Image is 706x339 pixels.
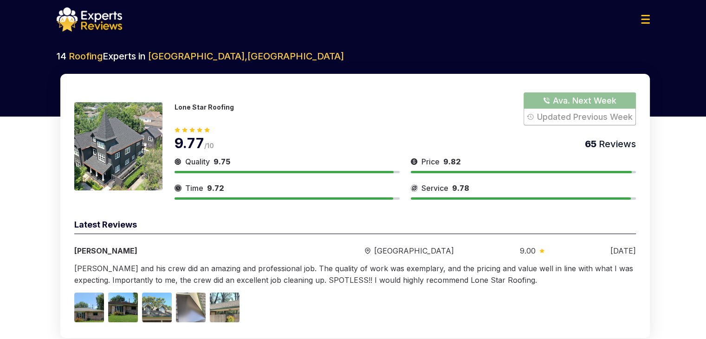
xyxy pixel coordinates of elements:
[365,248,370,254] img: slider icon
[57,7,122,32] img: logo
[207,183,224,193] span: 9.72
[411,183,418,194] img: slider icon
[148,51,344,62] span: [GEOGRAPHIC_DATA] , [GEOGRAPHIC_DATA]
[520,245,536,256] span: 9.00
[175,103,234,111] p: Lone Star Roofing
[175,135,204,151] span: 9.77
[74,264,633,285] span: [PERSON_NAME] and his crew did an amazing and professional job. The quality of work was exemplary...
[74,293,104,322] img: Image 1
[108,293,138,322] img: Image 2
[185,156,210,167] span: Quality
[57,50,650,63] h2: 14 Experts in
[69,51,103,62] span: Roofing
[421,156,440,167] span: Price
[421,183,448,194] span: Service
[374,245,454,256] span: [GEOGRAPHIC_DATA]
[175,156,181,167] img: slider icon
[74,218,636,234] div: Latest Reviews
[411,156,418,167] img: slider icon
[74,102,162,190] img: 175466279898754.jpeg
[74,245,299,256] div: [PERSON_NAME]
[204,142,214,150] span: /10
[452,183,469,193] span: 9.78
[175,183,181,194] img: slider icon
[524,7,706,339] iframe: OpenWidget widget
[214,157,230,166] span: 9.75
[142,293,172,322] img: Image 3
[210,293,240,322] img: Image 5
[443,157,461,166] span: 9.82
[185,183,203,194] span: Time
[176,293,206,322] img: Image 4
